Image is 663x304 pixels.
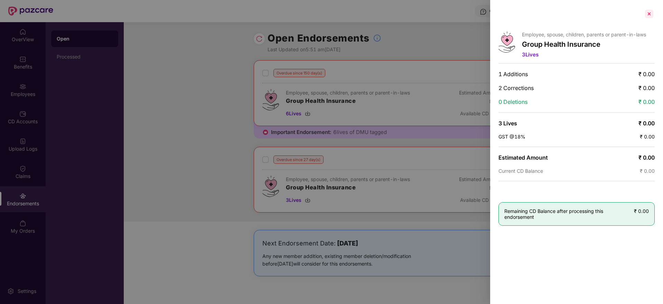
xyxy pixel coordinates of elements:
[634,208,649,214] span: ₹ 0.00
[640,168,655,174] span: ₹ 0.00
[638,98,655,105] span: ₹ 0.00
[638,120,655,127] span: ₹ 0.00
[498,98,527,105] span: 0 Deletions
[638,84,655,91] span: ₹ 0.00
[498,84,534,91] span: 2 Corrections
[498,120,517,127] span: 3 Lives
[498,134,525,140] span: GST @18%
[498,32,515,53] img: svg+xml;base64,PHN2ZyB4bWxucz0iaHR0cDovL3d3dy53My5vcmcvMjAwMC9zdmciIHdpZHRoPSI0Ny43MTQiIGhlaWdodD...
[640,134,655,140] span: ₹ 0.00
[522,40,646,48] p: Group Health Insurance
[504,208,634,220] span: Remaining CD Balance after processing this endorsement
[638,154,655,161] span: ₹ 0.00
[522,32,646,37] p: Employee, spouse, children, parents or parent-in-laws
[638,71,655,78] span: ₹ 0.00
[522,51,539,58] span: 3 Lives
[498,168,543,174] span: Current CD Balance
[498,71,528,78] span: 1 Additions
[498,154,548,161] span: Estimated Amount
